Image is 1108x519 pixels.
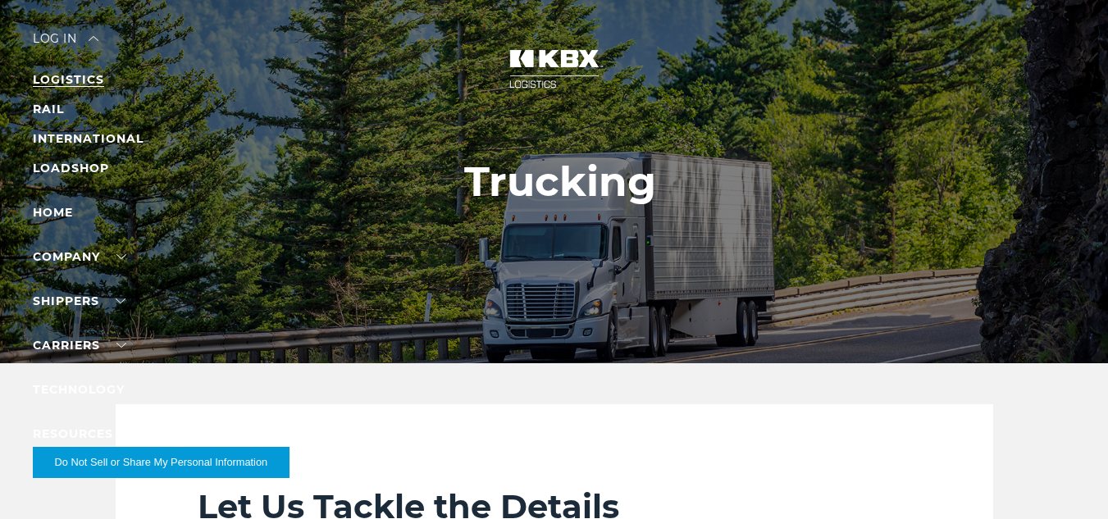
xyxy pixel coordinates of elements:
h1: Trucking [464,158,656,206]
a: INTERNATIONAL [33,131,144,146]
a: RESOURCES [33,426,139,441]
a: Home [33,205,73,220]
img: arrow [89,36,98,41]
a: RAIL [33,102,64,116]
a: Technology [33,382,125,397]
a: LOADSHOP [33,161,109,175]
a: SHIPPERS [33,294,125,308]
a: Carriers [33,338,126,353]
a: LOGISTICS [33,72,104,87]
img: kbx logo [493,33,616,105]
div: Log in [33,33,98,57]
a: Company [33,249,126,264]
button: Do Not Sell or Share My Personal Information [33,447,290,478]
